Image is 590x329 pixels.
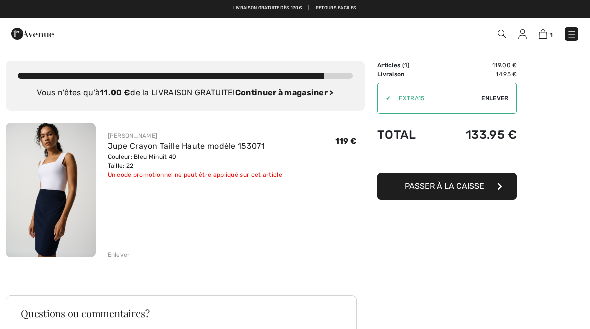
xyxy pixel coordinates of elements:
a: Livraison gratuite dès 130€ [233,5,302,12]
a: Retours faciles [316,5,357,12]
img: Recherche [498,30,506,38]
span: 119 € [335,136,357,146]
div: ✔ [378,94,391,103]
span: | [308,5,309,12]
a: 1ère Avenue [11,28,54,38]
iframe: PayPal [377,152,517,169]
span: Passer à la caisse [405,181,484,191]
img: Jupe Crayon Taille Haute modèle 153071 [6,123,96,257]
img: Mes infos [518,29,527,39]
img: Menu [567,29,577,39]
div: Vous n'êtes qu'à de la LIVRAISON GRATUITE! [18,87,353,99]
span: 1 [550,31,553,39]
a: Continuer à magasiner > [235,88,334,97]
div: Un code promotionnel ne peut être appliqué sur cet article [108,170,282,179]
td: 119.00 € [437,61,517,70]
div: Enlever [108,250,130,259]
span: Enlever [481,94,508,103]
img: Panier d'achat [539,29,547,39]
td: Total [377,118,437,152]
td: Livraison [377,70,437,79]
a: Jupe Crayon Taille Haute modèle 153071 [108,141,265,151]
img: 1ère Avenue [11,24,54,44]
button: Passer à la caisse [377,173,517,200]
div: [PERSON_NAME] [108,131,282,140]
input: Code promo [391,83,481,113]
a: 1 [539,28,553,40]
div: Couleur: Bleu Minuit 40 Taille: 22 [108,152,282,170]
td: 14.95 € [437,70,517,79]
td: 133.95 € [437,118,517,152]
h3: Questions ou commentaires? [21,308,342,318]
span: 1 [404,62,407,69]
strong: 11.00 € [100,88,130,97]
td: Articles ( ) [377,61,437,70]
